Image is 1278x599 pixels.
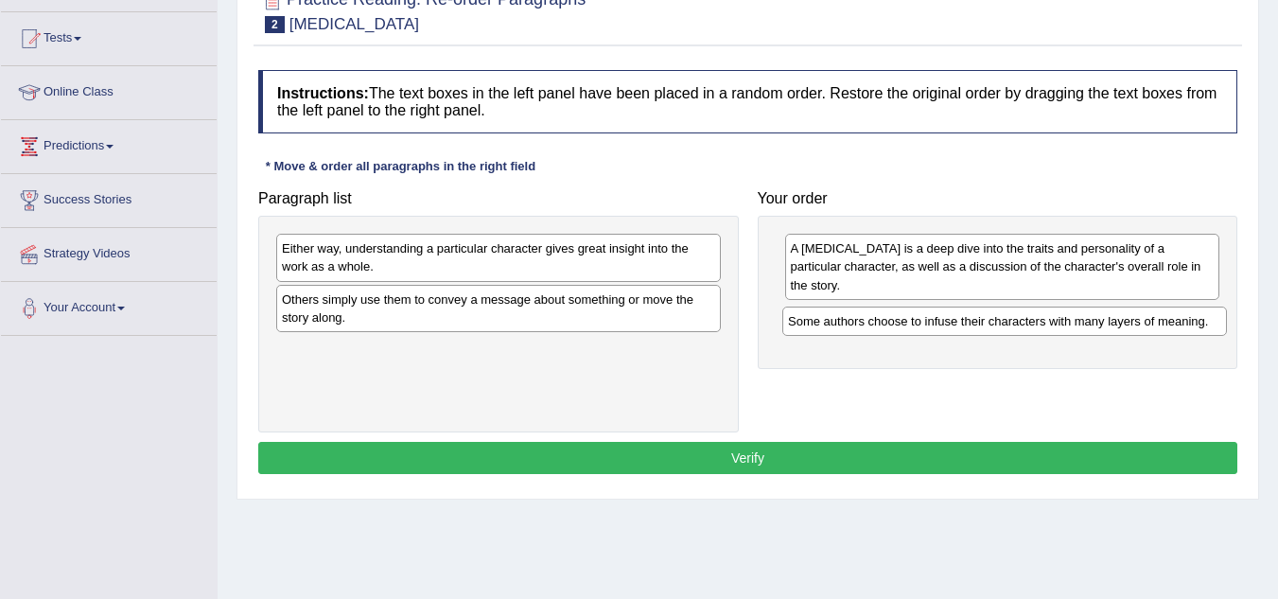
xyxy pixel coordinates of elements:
[758,190,1238,207] h4: Your order
[258,442,1237,474] button: Verify
[277,85,369,101] b: Instructions:
[289,15,419,33] small: [MEDICAL_DATA]
[276,285,721,332] div: Others simply use them to convey a message about something or move the story along.
[1,12,217,60] a: Tests
[1,282,217,329] a: Your Account
[276,234,721,281] div: Either way, understanding a particular character gives great insight into the work as a whole.
[265,16,285,33] span: 2
[1,120,217,167] a: Predictions
[258,70,1237,133] h4: The text boxes in the left panel have been placed in a random order. Restore the original order b...
[1,174,217,221] a: Success Stories
[1,66,217,114] a: Online Class
[1,228,217,275] a: Strategy Videos
[258,157,543,175] div: * Move & order all paragraphs in the right field
[785,234,1220,299] div: A [MEDICAL_DATA] is a deep dive into the traits and personality of a particular character, as wel...
[258,190,739,207] h4: Paragraph list
[782,307,1227,336] div: Some authors choose to infuse their characters with many layers of meaning.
